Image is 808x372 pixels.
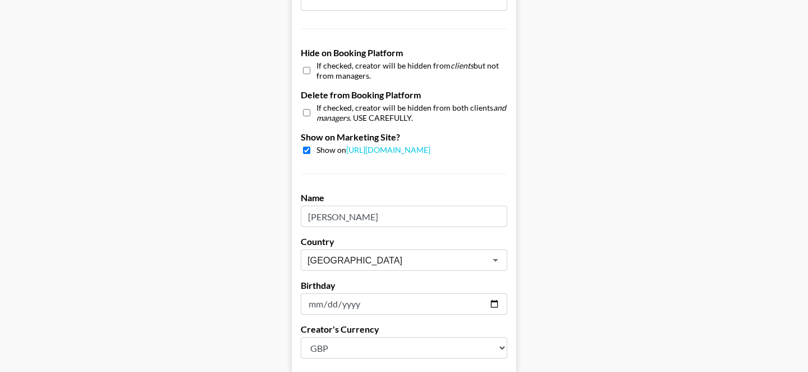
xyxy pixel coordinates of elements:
[301,47,507,58] label: Hide on Booking Platform
[301,236,507,247] label: Country
[301,131,507,143] label: Show on Marketing Site?
[301,89,507,101] label: Delete from Booking Platform
[301,324,507,335] label: Creator's Currency
[301,280,507,291] label: Birthday
[301,192,507,203] label: Name
[451,61,474,70] em: clients
[346,145,430,155] a: [URL][DOMAIN_NAME]
[316,61,507,80] span: If checked, creator will be hidden from but not from managers.
[316,103,507,123] span: If checked, creator will be hidden from both clients . USE CAREFULLY.
[316,145,430,156] span: Show on
[316,103,506,123] em: and managers
[488,252,503,268] button: Open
